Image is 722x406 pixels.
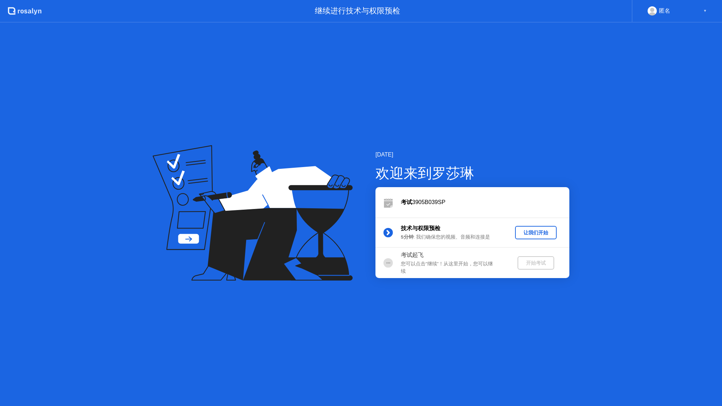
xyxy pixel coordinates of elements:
div: 开始考试 [520,260,551,266]
div: 匿名 [659,6,670,16]
div: : 我们确保您的视频、音频和连接是 [401,234,502,241]
div: 让我们开始 [518,229,554,236]
b: 考试 [401,199,412,205]
div: 3905B039SP [401,198,569,207]
div: 您可以点击”继续”！从这里开始，您可以继续 [401,260,502,275]
b: 考试起飞 [401,252,423,258]
div: ▼ [703,6,707,16]
b: 技术与权限预检 [401,225,440,231]
div: 欢迎来到罗莎琳 [375,162,569,184]
b: 5分钟 [401,234,414,240]
button: 开始考试 [518,256,554,270]
div: [DATE] [375,150,569,159]
button: 让我们开始 [515,226,557,239]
